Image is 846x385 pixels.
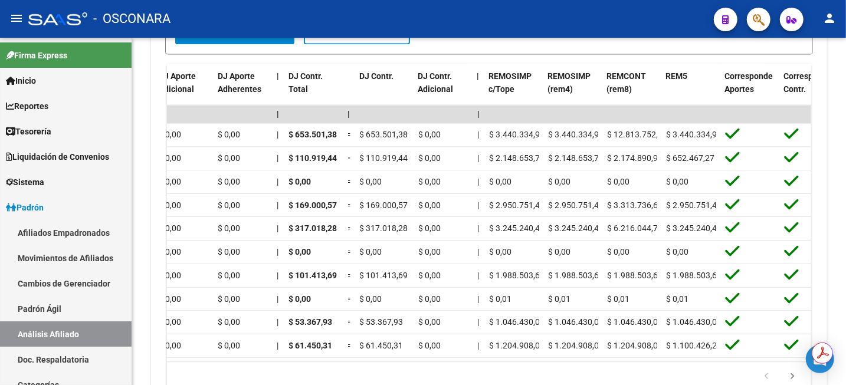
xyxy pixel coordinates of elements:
[806,345,834,373] div: Open Intercom Messenger
[359,341,403,350] span: $ 61.450,31
[484,64,543,116] datatable-header-cell: REMOSIMP c/Tope
[779,64,838,116] datatable-header-cell: Corresponde Contr.
[607,177,629,186] span: $ 0,00
[359,271,408,280] span: $ 101.413,69
[489,177,511,186] span: $ 0,00
[489,223,545,233] span: $ 3.245.240,49
[347,317,352,327] span: =
[418,200,441,210] span: $ 0,00
[548,153,604,163] span: $ 2.148.653,70
[288,130,337,139] span: $ 653.501,38
[9,11,24,25] mat-icon: menu
[288,247,311,256] span: $ 0,00
[666,247,688,256] span: $ 0,00
[473,64,484,116] datatable-header-cell: |
[489,200,545,210] span: $ 2.950.751,46
[548,223,604,233] span: $ 3.245.240,49
[666,341,722,350] span: $ 1.100.426,23
[418,223,441,233] span: $ 0,00
[159,153,181,163] span: $ 0,00
[159,271,181,280] span: $ 0,00
[347,294,352,304] span: =
[489,294,511,304] span: $ 0,01
[661,64,720,116] datatable-header-cell: REM5
[284,64,343,116] datatable-header-cell: DJ Contr. Total
[359,294,382,304] span: $ 0,00
[6,201,44,214] span: Padrón
[489,271,545,280] span: $ 1.988.503,69
[347,130,352,139] span: =
[288,200,337,210] span: $ 169.000,57
[277,177,278,186] span: |
[548,341,604,350] span: $ 1.204.908,00
[347,109,350,119] span: |
[548,247,570,256] span: $ 0,00
[218,294,240,304] span: $ 0,00
[355,64,414,116] datatable-header-cell: DJ Contr.
[418,247,441,256] span: $ 0,00
[288,341,332,350] span: $ 61.450,31
[489,71,532,94] span: REMOSIMP c/Tope
[359,317,403,327] span: $ 53.367,93
[159,177,181,186] span: $ 0,00
[159,341,181,350] span: $ 0,00
[607,271,663,280] span: $ 1.988.503,69
[418,271,441,280] span: $ 0,00
[218,130,240,139] span: $ 0,00
[607,223,663,233] span: $ 6.216.044,71
[359,153,408,163] span: $ 110.919,44
[277,130,278,139] span: |
[277,223,278,233] span: |
[418,153,441,163] span: $ 0,00
[218,247,240,256] span: $ 0,00
[607,71,647,94] span: REMCONT (rem8)
[477,177,479,186] span: |
[218,200,240,210] span: $ 0,00
[666,177,688,186] span: $ 0,00
[666,317,722,327] span: $ 1.046.430,00
[272,64,284,116] datatable-header-cell: |
[359,200,408,210] span: $ 169.000,57
[489,341,545,350] span: $ 1.204.908,00
[288,317,332,327] span: $ 53.367,93
[6,74,36,87] span: Inicio
[159,130,181,139] span: $ 0,00
[607,341,663,350] span: $ 1.204.908,01
[477,200,479,210] span: |
[359,177,382,186] span: $ 0,00
[159,247,181,256] span: $ 0,00
[347,200,352,210] span: =
[218,71,261,94] span: DJ Aporte Adherentes
[548,271,604,280] span: $ 1.988.503,69
[347,247,352,256] span: =
[277,247,278,256] span: |
[277,317,278,327] span: |
[477,271,479,280] span: |
[477,317,479,327] span: |
[6,100,48,113] span: Reportes
[218,177,240,186] span: $ 0,00
[359,247,382,256] span: $ 0,00
[548,317,604,327] span: $ 1.046.430,00
[218,317,240,327] span: $ 0,00
[607,317,663,327] span: $ 1.046.430,00
[489,247,511,256] span: $ 0,00
[277,153,278,163] span: |
[6,150,109,163] span: Liquidación de Convenios
[489,317,545,327] span: $ 1.046.430,00
[347,271,352,280] span: =
[218,153,240,163] span: $ 0,00
[93,6,170,32] span: - OSCONARA
[543,64,602,116] datatable-header-cell: REMOSIMP (rem4)
[477,294,479,304] span: |
[347,341,352,350] span: =
[288,71,323,94] span: DJ Contr. Total
[755,370,778,383] a: go to previous page
[277,71,279,81] span: |
[6,125,51,138] span: Tesorería
[548,294,570,304] span: $ 0,01
[602,64,661,116] datatable-header-cell: REMCONT (rem8)
[666,153,714,163] span: $ 652.467,27
[666,130,722,139] span: $ 3.440.334,99
[418,71,454,94] span: DJ Contr. Adicional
